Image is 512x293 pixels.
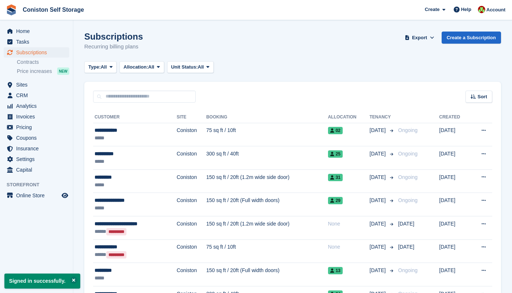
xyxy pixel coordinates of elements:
span: 02 [328,127,343,134]
span: Tasks [16,37,60,47]
span: Online Store [16,190,60,201]
a: menu [4,190,69,201]
div: None [328,220,370,228]
img: Richard Richardson [478,6,485,13]
td: Coniston [177,146,206,170]
a: menu [4,143,69,154]
span: Help [461,6,471,13]
span: Type: [88,63,101,71]
td: [DATE] [439,239,469,263]
div: NEW [57,67,69,75]
span: Analytics [16,101,60,111]
span: Invoices [16,111,60,122]
a: Create a Subscription [442,32,501,44]
span: Ongoing [398,151,417,157]
td: 300 sq ft / 40ft [206,146,328,170]
td: 150 sq ft / 20ft (Full width doors) [206,193,328,216]
td: Coniston [177,216,206,240]
a: menu [4,165,69,175]
a: Coniston Self Storage [20,4,87,16]
span: Coupons [16,133,60,143]
td: 75 sq ft / 10ft [206,239,328,263]
p: Recurring billing plans [84,43,143,51]
a: menu [4,47,69,58]
span: [DATE] [369,127,387,134]
button: Export [404,32,436,44]
span: Storefront [7,181,73,188]
a: menu [4,80,69,90]
h1: Subscriptions [84,32,143,41]
span: 13 [328,267,343,274]
span: [DATE] [369,267,387,274]
span: Price increases [17,68,52,75]
span: Subscriptions [16,47,60,58]
span: All [198,63,204,71]
span: [DATE] [369,197,387,204]
span: Sort [478,93,487,100]
a: menu [4,90,69,100]
span: Create [425,6,439,13]
span: Home [16,26,60,36]
span: [DATE] [369,220,387,228]
span: CRM [16,90,60,100]
span: Ongoing [398,174,417,180]
td: 75 sq ft / 10ft [206,123,328,146]
span: [DATE] [369,173,387,181]
td: 150 sq ft / 20ft (1.2m wide side door) [206,169,328,193]
a: menu [4,26,69,36]
span: Unit Status: [171,63,198,71]
td: [DATE] [439,169,469,193]
span: Capital [16,165,60,175]
div: None [328,243,370,251]
th: Customer [93,111,177,123]
span: Account [486,6,505,14]
span: [DATE] [398,221,414,227]
a: menu [4,111,69,122]
span: Export [412,34,427,41]
span: Settings [16,154,60,164]
td: Coniston [177,123,206,146]
span: [DATE] [398,244,414,250]
td: [DATE] [439,146,469,170]
td: [DATE] [439,263,469,286]
span: Insurance [16,143,60,154]
span: [DATE] [369,150,387,158]
a: menu [4,122,69,132]
span: Pricing [16,122,60,132]
button: Unit Status: All [167,61,214,73]
span: All [101,63,107,71]
td: Coniston [177,239,206,263]
th: Created [439,111,469,123]
td: 150 sq ft / 20ft (Full width doors) [206,263,328,286]
th: Tenancy [369,111,395,123]
td: 150 sq ft / 20ft (1.2m wide side door) [206,216,328,240]
p: Signed in successfully. [4,274,80,289]
td: Coniston [177,169,206,193]
a: menu [4,37,69,47]
span: 25 [328,150,343,158]
td: [DATE] [439,193,469,216]
span: 31 [328,174,343,181]
button: Type: All [84,61,117,73]
span: [DATE] [369,243,387,251]
td: Coniston [177,193,206,216]
span: All [148,63,154,71]
img: stora-icon-8386f47178a22dfd0bd8f6a31ec36ba5ce8667c1dd55bd0f319d3a0aa187defe.svg [6,4,17,15]
a: menu [4,133,69,143]
a: Contracts [17,59,69,66]
span: Ongoing [398,267,417,273]
a: Preview store [60,191,69,200]
a: Price increases NEW [17,67,69,75]
span: 29 [328,197,343,204]
span: Allocation: [124,63,148,71]
span: Ongoing [398,197,417,203]
a: menu [4,154,69,164]
span: Ongoing [398,127,417,133]
a: menu [4,101,69,111]
td: Coniston [177,263,206,286]
span: Sites [16,80,60,90]
td: [DATE] [439,216,469,240]
td: [DATE] [439,123,469,146]
th: Allocation [328,111,370,123]
th: Site [177,111,206,123]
